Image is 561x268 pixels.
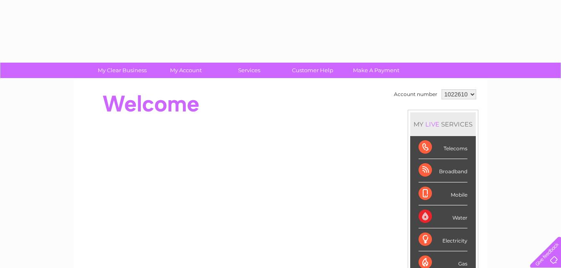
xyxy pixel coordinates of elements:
div: Water [419,205,467,228]
div: LIVE [424,120,441,128]
div: MY SERVICES [410,112,476,136]
a: My Account [151,63,220,78]
div: Electricity [419,228,467,251]
a: Services [215,63,284,78]
div: Telecoms [419,136,467,159]
a: My Clear Business [88,63,157,78]
div: Mobile [419,182,467,205]
a: Customer Help [278,63,347,78]
div: Broadband [419,159,467,182]
a: Make A Payment [342,63,411,78]
td: Account number [392,87,439,101]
